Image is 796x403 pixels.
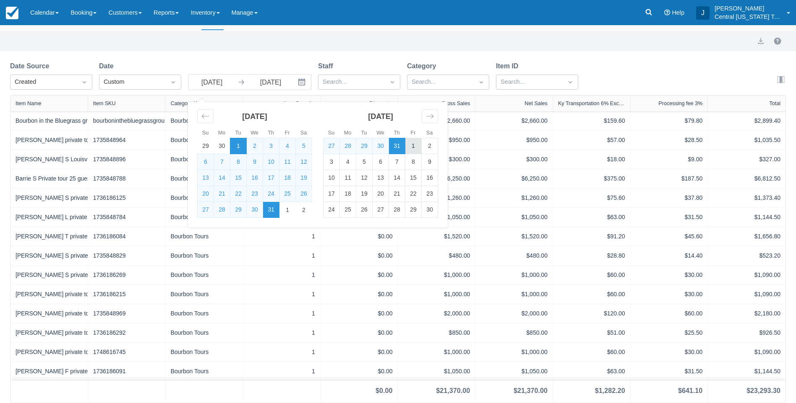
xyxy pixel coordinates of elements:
div: Item Name [16,101,42,106]
div: Category Name [170,101,207,106]
div: $1,144.50 [713,213,780,222]
span: Dropdown icon [477,78,485,86]
div: 1735848896 [93,155,160,164]
a: Bourbon in the Bluegrass groups of 6 or more [16,116,133,125]
small: Th [394,130,400,136]
td: Choose Wednesday, November 13, 2024 as your check-in date. It’s available. [373,170,389,186]
a: [PERSON_NAME] private tour [DATE] 3 guests [16,290,138,299]
td: Selected. Tuesday, October 8, 2024 [230,154,247,170]
a: [PERSON_NAME] private tour 4 guests [DATE] [16,328,138,337]
div: $1,282.20 [595,386,625,396]
div: Bourbon Tours [170,271,237,279]
td: Selected. Tuesday, October 15, 2024 [230,170,247,186]
div: $1,520.00 [480,232,548,241]
div: $1,520.00 [403,232,470,241]
span: Help [672,9,684,16]
td: Selected. Wednesday, October 16, 2024 [247,170,263,186]
td: Choose Sunday, September 29, 2024 as your check-in date. It’s available. [198,138,214,154]
td: Choose Tuesday, November 19, 2024 as your check-in date. It’s available. [356,186,373,202]
div: $950.00 [480,136,548,145]
small: Mo [218,130,226,136]
div: 1735848788 [93,174,160,183]
div: $1,144.50 [713,367,780,376]
div: $1,000.00 [480,290,548,299]
div: Processing fee 3% [658,101,702,106]
div: Bourbon Tours [170,367,237,376]
div: $1,090.00 [713,348,780,356]
td: Selected. Thursday, October 17, 2024 [263,170,279,186]
td: Selected. Sunday, October 6, 2024 [198,154,214,170]
td: Selected. Monday, October 14, 2024 [214,170,230,186]
div: 1 [248,251,315,260]
div: $1,090.00 [713,271,780,279]
div: $480.00 [403,251,470,260]
a: [PERSON_NAME] S private tour 8 guests additional cost [16,251,162,260]
small: Su [328,130,334,136]
td: Selected. Sunday, October 27, 2024 [324,138,340,154]
td: Selected. Monday, October 21, 2024 [214,186,230,202]
div: $0.00 [326,309,393,318]
div: $37.80 [636,194,703,202]
td: Choose Saturday, November 9, 2024 as your check-in date. It’s available. [422,154,438,170]
div: $2,660.00 [480,116,548,125]
small: Th [268,130,274,136]
td: Selected. Wednesday, October 9, 2024 [247,154,263,170]
strong: [DATE] [242,112,267,121]
div: Bourbon Tours [170,328,237,337]
div: $0.00 [326,271,393,279]
a: [PERSON_NAME] S Louisville pick up fee [16,155,124,164]
input: End Date [247,75,294,90]
p: Central [US_STATE] Tours [715,13,782,21]
input: Start Date [188,75,235,90]
div: 1 [248,328,315,337]
div: $1,000.00 [403,290,470,299]
div: 1736186292 [93,328,160,337]
div: Move backward to switch to the previous month. [197,109,214,123]
div: $0.00 [326,232,393,241]
td: Choose Thursday, November 14, 2024 as your check-in date. It’s available. [389,170,405,186]
a: [PERSON_NAME] T private tour 8 guests [DATE] [16,232,143,241]
div: Gross Sales [441,101,470,106]
td: Selected as start date. Tuesday, October 1, 2024 [230,138,247,154]
div: 1 [248,290,315,299]
div: $1,000.00 [480,271,548,279]
td: Selected. Sunday, October 20, 2024 [198,186,214,202]
small: We [251,130,258,136]
td: Selected. Friday, October 25, 2024 [279,186,296,202]
div: $0.00 [326,348,393,356]
div: 1736186269 [93,271,160,279]
div: $60.00 [558,348,625,356]
a: [PERSON_NAME] private tour 7 guests [DATE] [16,136,138,145]
td: Choose Thursday, November 21, 2024 as your check-in date. It’s available. [389,186,405,202]
div: $1,000.00 [403,348,470,356]
td: Selected. Thursday, October 3, 2024 [263,138,279,154]
small: Fr [411,130,416,136]
div: Calendar [188,102,447,227]
td: Choose Tuesday, November 5, 2024 as your check-in date. It’s available. [356,154,373,170]
label: Date [99,61,117,71]
div: Custom [104,77,162,87]
div: $159.60 [558,116,625,125]
div: $1,050.00 [403,367,470,376]
td: Selected as end date. Thursday, October 31, 2024 [263,202,279,218]
td: Choose Wednesday, November 20, 2024 as your check-in date. It’s available. [373,186,389,202]
td: Selected. Tuesday, October 22, 2024 [230,186,247,202]
div: $30.00 [636,290,703,299]
div: $6,250.00 [480,174,548,183]
div: $1,656.80 [713,232,780,241]
td: Selected. Sunday, October 27, 2024 [198,202,214,218]
label: Category [407,61,439,71]
td: Choose Thursday, November 28, 2024 as your check-in date. It’s available. [389,202,405,218]
div: $60.00 [558,271,625,279]
div: $2,000.00 [480,309,548,318]
label: Staff [318,61,337,71]
div: Bourbon Tours [170,309,237,318]
a: Barrie S Private tour 25 guests [DATE] [16,174,115,183]
a: [PERSON_NAME] L private tour 4 guests [DATE] [16,213,142,222]
a: [PERSON_NAME] F private tour 5 guests [DATE] [16,367,143,376]
div: $28.80 [558,251,625,260]
div: $31.50 [636,213,703,222]
div: 1736186125 [93,194,160,202]
div: 1735848969 [93,309,160,318]
div: $31.50 [636,367,703,376]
